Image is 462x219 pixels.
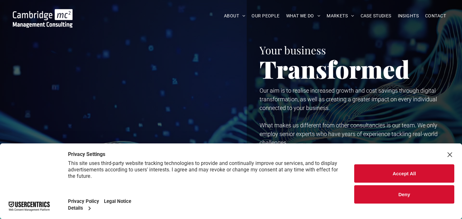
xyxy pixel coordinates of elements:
span: Our aim is to realise increased growth and cost savings through digital transformation, as well a... [260,87,437,111]
a: ABOUT [221,11,249,21]
a: MARKETS [323,11,357,21]
a: CASE STUDIES [357,11,395,21]
img: Go to Homepage [13,9,73,28]
span: Your business [260,43,326,57]
a: INSIGHTS [395,11,422,21]
span: What makes us different from other consultancies is our team. We only employ senior experts who h... [260,122,438,146]
a: WHAT WE DO [283,11,324,21]
a: OUR PEOPLE [248,11,283,21]
a: CONTACT [422,11,449,21]
span: Transformed [260,53,410,85]
a: Your Business Transformed | Cambridge Management Consulting [13,10,73,17]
